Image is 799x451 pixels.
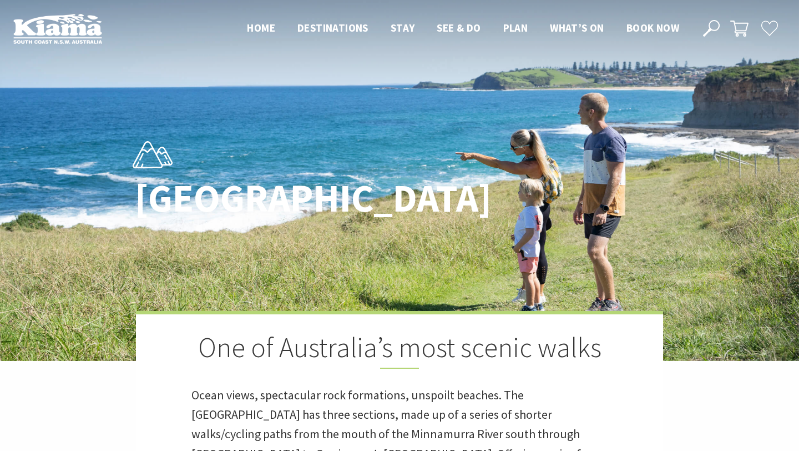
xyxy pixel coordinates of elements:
nav: Main Menu [236,19,690,38]
span: What’s On [550,21,604,34]
span: Plan [503,21,528,34]
span: Book now [626,21,679,34]
span: See & Do [437,21,481,34]
h1: [GEOGRAPHIC_DATA] [135,177,448,220]
span: Destinations [297,21,368,34]
span: Home [247,21,275,34]
h2: One of Australia’s most scenic walks [191,331,608,369]
img: Kiama Logo [13,13,102,44]
span: Stay [391,21,415,34]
